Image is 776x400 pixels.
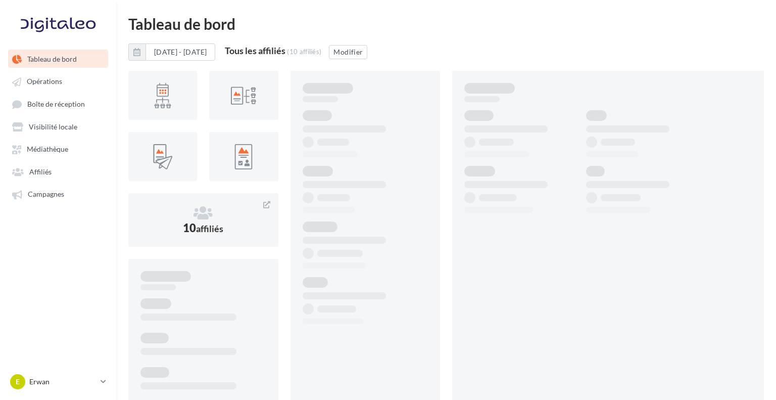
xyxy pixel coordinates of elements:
[6,72,110,90] a: Opérations
[128,43,215,61] button: [DATE] - [DATE]
[8,372,108,391] a: E Erwan
[29,122,77,131] span: Visibilité locale
[183,221,223,235] span: 10
[329,45,367,59] button: Modifier
[29,377,96,387] p: Erwan
[27,145,68,154] span: Médiathèque
[287,48,321,56] div: (10 affiliés)
[6,117,110,136] a: Visibilité locale
[128,16,764,31] div: Tableau de bord
[28,190,64,199] span: Campagnes
[27,100,85,108] span: Boîte de réception
[6,95,110,113] a: Boîte de réception
[196,223,223,234] span: affiliés
[6,185,110,203] a: Campagnes
[225,46,285,55] div: Tous les affiliés
[6,50,110,68] a: Tableau de bord
[6,140,110,158] a: Médiathèque
[145,43,215,61] button: [DATE] - [DATE]
[27,55,77,63] span: Tableau de bord
[6,162,110,181] a: Affiliés
[29,167,52,176] span: Affiliés
[27,77,62,86] span: Opérations
[16,377,20,387] span: E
